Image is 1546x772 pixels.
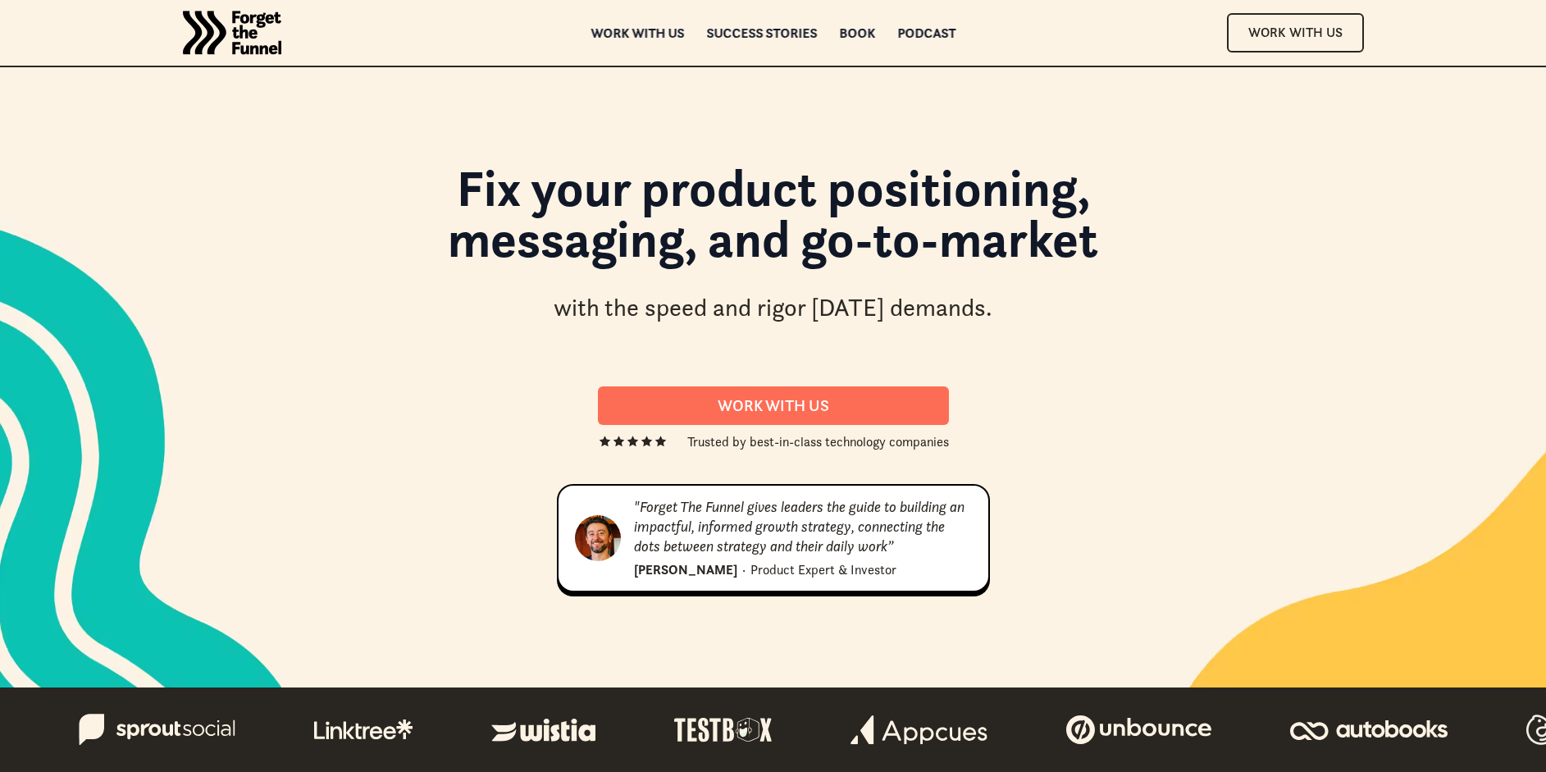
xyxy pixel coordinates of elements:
[598,386,949,425] a: Work With us
[750,560,896,579] div: Product Expert & Investor
[591,27,684,39] a: Work with us
[706,27,817,39] a: Success Stories
[554,291,992,325] div: with the speed and rigor [DATE] demands.
[687,432,949,451] div: Trusted by best-in-class technology companies
[331,162,1216,281] h1: Fix your product positioning, messaging, and go-to-market
[1227,13,1364,52] a: Work With Us
[634,560,737,579] div: [PERSON_NAME]
[897,27,955,39] a: Podcast
[618,396,929,415] div: Work With us
[742,560,746,579] div: ·
[839,27,875,39] a: Book
[634,497,972,556] div: "Forget The Funnel gives leaders the guide to building an impactful, informed growth strategy, co...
